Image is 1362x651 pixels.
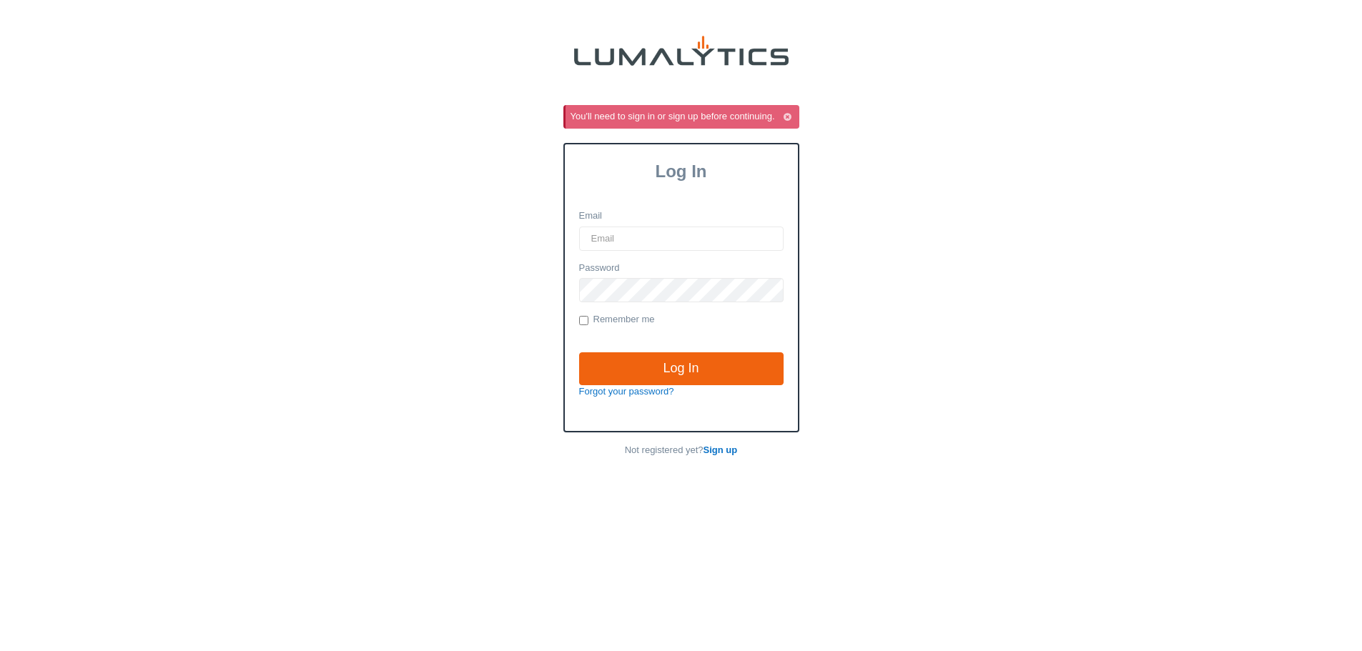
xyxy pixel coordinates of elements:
a: Sign up [704,444,738,455]
a: Forgot your password? [579,386,674,397]
label: Email [579,209,603,223]
input: Log In [579,352,784,385]
div: You'll need to sign in or sign up before continuing. [571,110,796,124]
label: Remember me [579,313,655,327]
h3: Log In [565,161,798,182]
label: Password [579,262,620,275]
input: Email [579,227,784,251]
p: Not registered yet? [563,444,799,457]
img: lumalytics-black-e9b537c871f77d9ce8d3a6940f85695cd68c596e3f819dc492052d1098752254.png [574,36,789,66]
input: Remember me [579,316,588,325]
